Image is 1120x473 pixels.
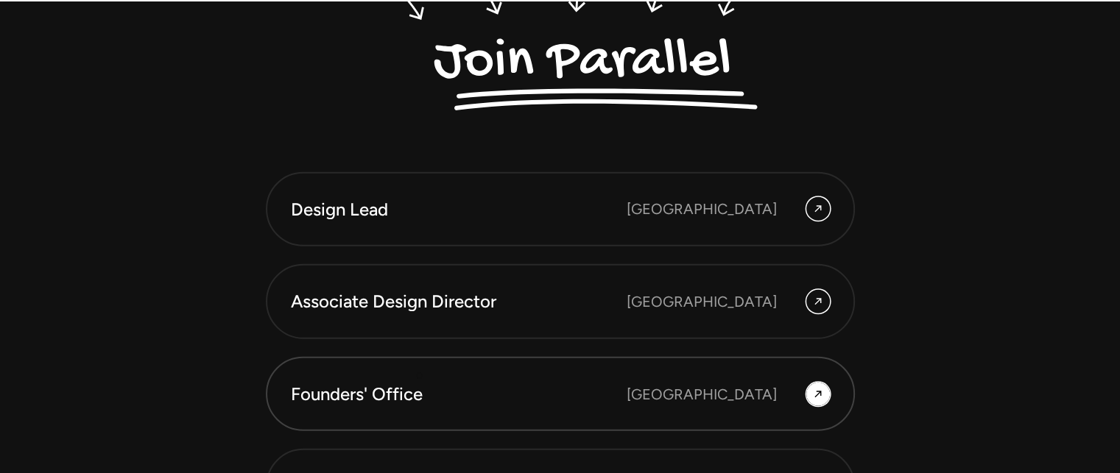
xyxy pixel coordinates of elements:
div: Domain: [DOMAIN_NAME] [38,38,162,50]
img: tab_domain_overview_orange.svg [40,85,52,97]
a: Design Lead [GEOGRAPHIC_DATA] [266,172,855,247]
div: Keywords by Traffic [163,87,248,96]
div: Associate Design Director [291,289,627,314]
a: Associate Design Director [GEOGRAPHIC_DATA] [266,264,855,339]
img: website_grey.svg [24,38,35,50]
div: [GEOGRAPHIC_DATA] [627,291,777,313]
div: [GEOGRAPHIC_DATA] [627,198,777,220]
div: Design Lead [291,197,627,222]
div: [GEOGRAPHIC_DATA] [627,383,777,405]
img: logo_orange.svg [24,24,35,35]
div: v 4.0.24 [41,24,72,35]
div: Domain Overview [56,87,132,96]
div: Founders' Office [291,382,627,407]
a: Founders' Office [GEOGRAPHIC_DATA] [266,357,855,432]
img: tab_keywords_by_traffic_grey.svg [147,85,158,97]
